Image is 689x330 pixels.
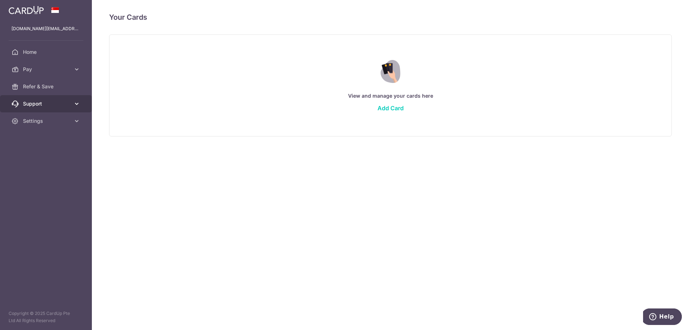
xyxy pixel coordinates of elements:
img: CardUp [9,6,44,14]
span: Pay [23,66,70,73]
p: [DOMAIN_NAME][EMAIL_ADDRESS][DOMAIN_NAME] [11,25,80,32]
span: Help [16,5,31,11]
span: Refer & Save [23,83,70,90]
iframe: Opens a widget where you can find more information [643,308,682,326]
a: Add Card [378,104,404,112]
span: Settings [23,117,70,125]
img: Credit Card [375,60,406,83]
h4: Your Cards [109,11,147,23]
p: View and manage your cards here [124,92,657,100]
span: Home [23,48,70,56]
span: Support [23,100,70,107]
